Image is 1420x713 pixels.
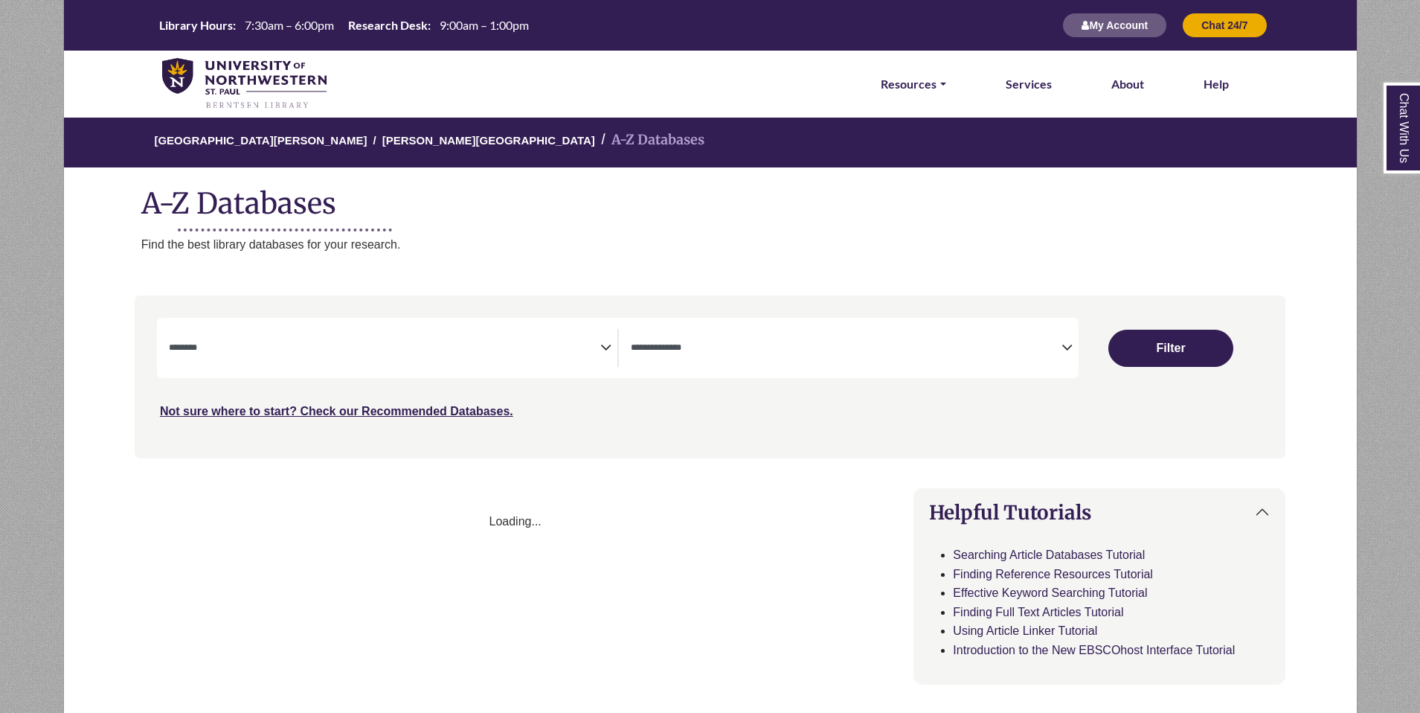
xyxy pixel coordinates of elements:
[382,132,595,147] a: [PERSON_NAME][GEOGRAPHIC_DATA]
[1204,74,1229,94] a: Help
[914,489,1285,536] button: Helpful Tutorials
[141,235,1357,255] p: Find the best library databases for your research.
[631,343,1062,355] textarea: Filter
[1006,74,1052,94] a: Services
[245,18,334,32] span: 7:30am – 6:00pm
[953,586,1147,599] a: Effective Keyword Searching Tutorial
[1182,19,1267,31] a: Chat 24/7
[162,58,327,110] img: library_home
[595,130,704,151] li: A-Z Databases
[63,116,1357,167] nav: breadcrumb
[953,644,1235,656] a: Introduction to the New EBSCOhost Interface Tutorial
[64,175,1357,220] h1: A-Z Databases
[135,295,1285,458] nav: Search filters
[953,624,1097,637] a: Using Article Linker Tutorial
[342,17,431,33] th: Research Desk:
[160,405,513,418] a: Not sure where to start? Check our Recommended Databases.
[1182,13,1267,38] button: Chat 24/7
[1108,330,1233,367] button: Submit for Search Results
[153,17,535,34] a: Hours Today
[953,568,1153,581] a: Finding Reference Resources Tutorial
[440,18,529,32] span: 9:00am – 1:00pm
[953,606,1123,618] a: Finding Full Text Articles Tutorial
[154,132,367,147] a: [GEOGRAPHIC_DATA][PERSON_NAME]
[1062,19,1167,31] a: My Account
[153,17,237,33] th: Library Hours:
[953,549,1145,561] a: Searching Article Databases Tutorial
[169,343,600,355] textarea: Filter
[1111,74,1144,94] a: About
[153,17,535,31] table: Hours Today
[135,512,896,531] div: Loading...
[881,74,945,94] a: Resources
[1062,13,1167,38] button: My Account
